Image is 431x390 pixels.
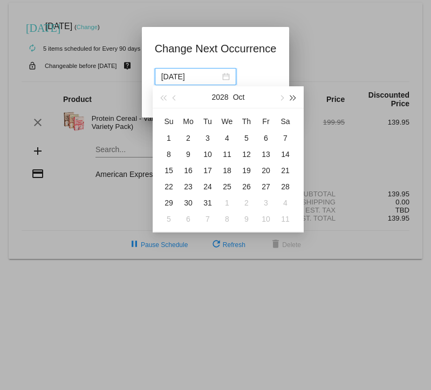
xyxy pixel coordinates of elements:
[276,130,295,146] td: 10/7/2028
[259,180,272,193] div: 27
[279,180,292,193] div: 28
[259,132,272,145] div: 6
[237,211,256,227] td: 11/9/2028
[198,113,217,130] th: Tue
[221,213,234,225] div: 8
[221,164,234,177] div: 18
[159,179,179,195] td: 10/22/2028
[159,130,179,146] td: 10/1/2028
[256,195,276,211] td: 11/3/2028
[198,162,217,179] td: 10/17/2028
[155,40,277,57] h1: Change Next Occurrence
[279,148,292,161] div: 14
[240,213,253,225] div: 9
[157,86,169,108] button: Last year (Control + left)
[162,164,175,177] div: 15
[276,195,295,211] td: 11/4/2028
[256,130,276,146] td: 10/6/2028
[198,130,217,146] td: 10/3/2028
[221,148,234,161] div: 11
[161,71,220,83] input: Select date
[237,113,256,130] th: Thu
[182,213,195,225] div: 6
[159,162,179,179] td: 10/15/2028
[276,113,295,130] th: Sat
[201,196,214,209] div: 31
[182,164,195,177] div: 16
[240,164,253,177] div: 19
[201,132,214,145] div: 3
[217,146,237,162] td: 10/11/2028
[201,164,214,177] div: 17
[237,146,256,162] td: 10/12/2028
[237,130,256,146] td: 10/5/2028
[233,86,245,108] button: Oct
[259,213,272,225] div: 10
[279,164,292,177] div: 21
[276,162,295,179] td: 10/21/2028
[162,148,175,161] div: 8
[237,162,256,179] td: 10/19/2028
[179,146,198,162] td: 10/9/2028
[256,179,276,195] td: 10/27/2028
[182,132,195,145] div: 2
[159,195,179,211] td: 10/29/2028
[288,86,299,108] button: Next year (Control + right)
[276,179,295,195] td: 10/28/2028
[279,213,292,225] div: 11
[217,113,237,130] th: Wed
[237,195,256,211] td: 11/2/2028
[275,86,287,108] button: Next month (PageDown)
[240,180,253,193] div: 26
[179,113,198,130] th: Mon
[198,211,217,227] td: 11/7/2028
[159,146,179,162] td: 10/8/2028
[162,180,175,193] div: 22
[256,211,276,227] td: 11/10/2028
[217,195,237,211] td: 11/1/2028
[240,132,253,145] div: 5
[221,180,234,193] div: 25
[201,180,214,193] div: 24
[159,113,179,130] th: Sun
[259,164,272,177] div: 20
[159,211,179,227] td: 11/5/2028
[182,148,195,161] div: 9
[201,148,214,161] div: 10
[240,148,253,161] div: 12
[221,132,234,145] div: 4
[279,196,292,209] div: 4
[179,195,198,211] td: 10/30/2028
[237,179,256,195] td: 10/26/2028
[179,179,198,195] td: 10/23/2028
[162,196,175,209] div: 29
[279,132,292,145] div: 7
[256,146,276,162] td: 10/13/2028
[179,162,198,179] td: 10/16/2028
[179,130,198,146] td: 10/2/2028
[162,213,175,225] div: 5
[217,179,237,195] td: 10/25/2028
[221,196,234,209] div: 1
[276,211,295,227] td: 11/11/2028
[201,213,214,225] div: 7
[169,86,181,108] button: Previous month (PageUp)
[217,211,237,227] td: 11/8/2028
[240,196,253,209] div: 2
[179,211,198,227] td: 11/6/2028
[217,162,237,179] td: 10/18/2028
[256,113,276,130] th: Fri
[162,132,175,145] div: 1
[198,146,217,162] td: 10/10/2028
[212,86,229,108] button: 2028
[259,148,272,161] div: 13
[198,179,217,195] td: 10/24/2028
[217,130,237,146] td: 10/4/2028
[259,196,272,209] div: 3
[182,180,195,193] div: 23
[182,196,195,209] div: 30
[198,195,217,211] td: 10/31/2028
[276,146,295,162] td: 10/14/2028
[256,162,276,179] td: 10/20/2028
